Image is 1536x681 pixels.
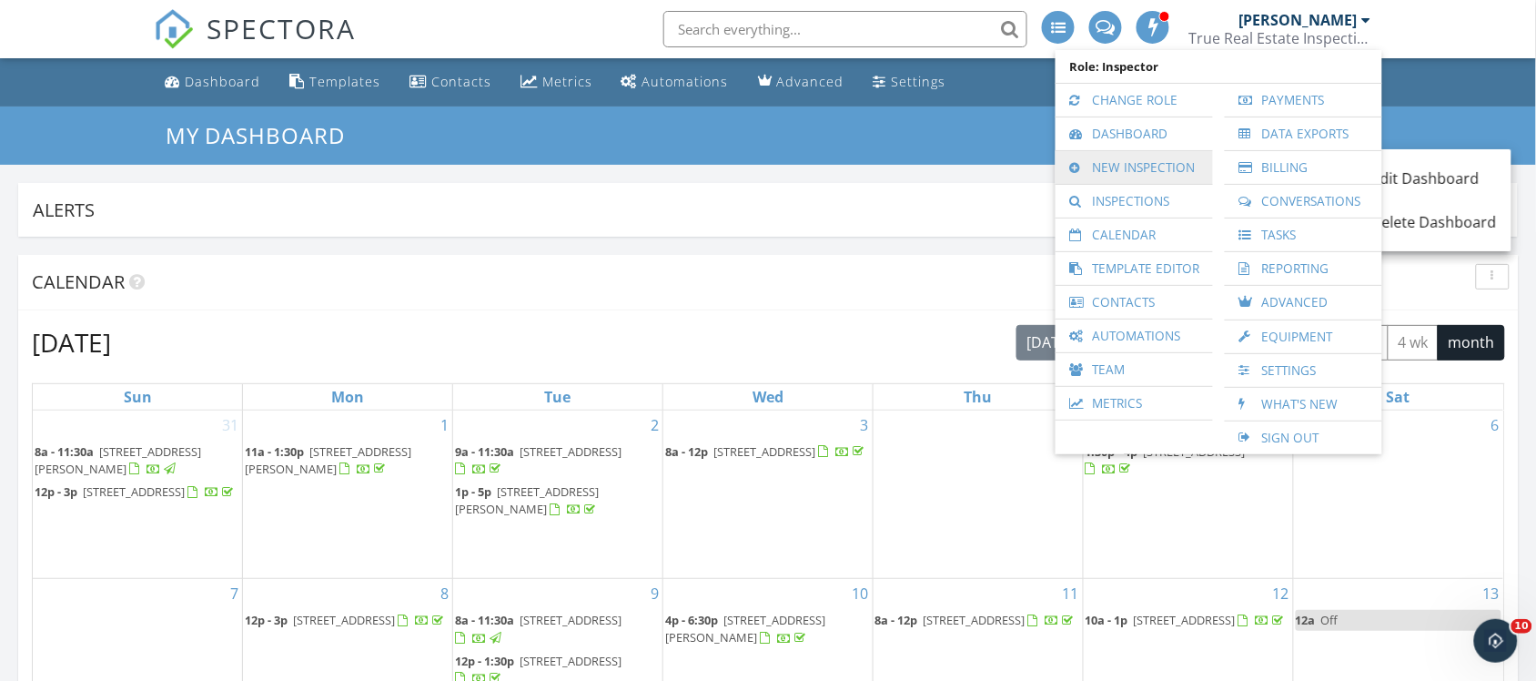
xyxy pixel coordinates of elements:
[455,653,514,669] span: 12p - 1:30p
[455,483,491,500] span: 1p - 5p
[665,443,867,460] a: 8a - 12p [STREET_ADDRESS]
[1511,619,1532,634] span: 10
[857,411,873,440] a: Go to September 3, 2025
[1086,442,1291,481] a: 1:30p - 4p [STREET_ADDRESS]
[157,66,268,99] a: Dashboard
[33,198,1477,222] div: Alerts
[166,120,361,150] a: My Dashboard
[1065,151,1204,184] a: New Inspection
[245,443,411,477] span: [STREET_ADDRESS][PERSON_NAME]
[663,11,1027,47] input: Search everything...
[1234,84,1373,117] a: Payments
[647,411,662,440] a: Go to September 2, 2025
[777,73,844,90] div: Advanced
[402,66,499,99] a: Contacts
[751,66,852,99] a: Advanced
[35,443,201,477] a: 8a - 11:30a [STREET_ADDRESS][PERSON_NAME]
[1296,612,1316,628] span: 12a
[1086,443,1138,460] span: 1:30p - 4p
[542,73,592,90] div: Metrics
[309,73,380,90] div: Templates
[455,612,514,628] span: 8a - 11:30a
[120,384,156,410] a: Sunday
[1134,612,1236,628] span: [STREET_ADDRESS]
[665,442,871,463] a: 8a - 12p [STREET_ADDRESS]
[1234,422,1373,454] a: Sign Out
[1188,29,1370,47] div: True Real Estate Inspections
[1016,325,1083,361] button: [DATE]
[245,610,450,632] a: 12p - 3p [STREET_ADDRESS]
[642,73,729,90] div: Automations
[154,25,356,63] a: SPECTORA
[849,579,873,608] a: Go to September 10, 2025
[1065,252,1204,285] a: Template Editor
[875,610,1081,632] a: 8a - 12p [STREET_ADDRESS]
[437,411,452,440] a: Go to September 1, 2025
[245,612,288,628] span: 12p - 3p
[1488,411,1503,440] a: Go to September 6, 2025
[245,442,450,481] a: 11a - 1:30p [STREET_ADDRESS][PERSON_NAME]
[1065,50,1373,83] span: Role: Inspector
[1065,320,1204,352] a: Automations
[455,443,514,460] span: 9a - 11:30a
[1065,117,1204,150] a: Dashboard
[32,324,111,361] h2: [DATE]
[1234,219,1373,251] a: Tasks
[245,612,447,628] a: 12p - 3p [STREET_ADDRESS]
[35,483,237,500] a: 12p - 3p [STREET_ADDRESS]
[293,612,395,628] span: [STREET_ADDRESS]
[713,443,815,460] span: [STREET_ADDRESS]
[227,579,242,608] a: Go to September 7, 2025
[1234,185,1373,218] a: Conversations
[1359,211,1497,233] div: Delete Dashboard
[328,384,368,410] a: Monday
[1383,384,1414,410] a: Saturday
[1086,443,1246,477] a: 1:30p - 4p [STREET_ADDRESS]
[875,612,1077,628] a: 8a - 12p [STREET_ADDRESS]
[866,66,954,99] a: Settings
[513,66,600,99] a: Metrics
[32,269,125,294] span: Calendar
[873,411,1083,579] td: Go to September 4, 2025
[1083,411,1293,579] td: Go to September 5, 2025
[1086,610,1291,632] a: 10a - 1p [STREET_ADDRESS]
[665,612,825,645] a: 4p - 6:30p [STREET_ADDRESS][PERSON_NAME]
[1359,168,1497,189] div: Edit Dashboard
[749,384,787,410] a: Wednesday
[520,653,621,669] span: [STREET_ADDRESS]
[1388,325,1439,361] button: 4 wk
[1321,612,1339,628] span: Off
[1065,353,1204,386] a: Team
[35,482,240,503] a: 12p - 3p [STREET_ADDRESS]
[1086,612,1288,628] a: 10a - 1p [STREET_ADDRESS]
[663,411,874,579] td: Go to September 3, 2025
[1065,185,1204,218] a: Inspections
[892,73,946,90] div: Settings
[245,443,304,460] span: 11a - 1:30p
[1269,579,1293,608] a: Go to September 12, 2025
[154,9,194,49] img: The Best Home Inspection Software - Spectora
[541,384,575,410] a: Tuesday
[35,483,77,500] span: 12p - 3p
[455,483,599,517] a: 1p - 5p [STREET_ADDRESS][PERSON_NAME]
[1238,11,1357,29] div: [PERSON_NAME]
[83,483,185,500] span: [STREET_ADDRESS]
[520,612,621,628] span: [STREET_ADDRESS]
[35,442,240,481] a: 8a - 11:30a [STREET_ADDRESS][PERSON_NAME]
[455,482,661,521] a: 1p - 5p [STREET_ADDRESS][PERSON_NAME]
[35,443,94,460] span: 8a - 11:30a
[1059,579,1083,608] a: Go to September 11, 2025
[1474,619,1518,663] iframe: Intercom live chat
[1234,388,1373,421] a: What's New
[1480,579,1503,608] a: Go to September 13, 2025
[1234,286,1373,320] a: Advanced
[455,610,661,649] a: 8a - 11:30a [STREET_ADDRESS]
[455,443,621,477] a: 9a - 11:30a [STREET_ADDRESS]
[960,384,995,410] a: Thursday
[1086,612,1128,628] span: 10a - 1p
[243,411,453,579] td: Go to September 1, 2025
[647,579,662,608] a: Go to September 9, 2025
[1065,219,1204,251] a: Calendar
[520,443,621,460] span: [STREET_ADDRESS]
[665,610,871,649] a: 4p - 6:30p [STREET_ADDRESS][PERSON_NAME]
